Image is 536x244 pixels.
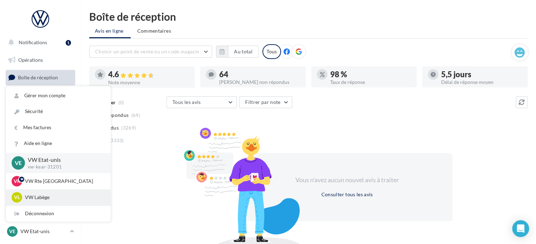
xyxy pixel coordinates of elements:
[6,225,75,238] a: VE VW Etat-unis
[4,123,77,138] a: Contacts
[89,11,528,22] div: Boîte de réception
[20,228,67,235] p: VW Etat-unis
[441,71,522,78] div: 5,5 jours
[172,99,201,105] span: Tous les avis
[287,176,407,185] div: Vous n'avez aucun nouvel avis à traiter
[19,39,47,45] span: Notifications
[216,46,259,58] button: Au total
[4,158,77,173] a: Calendrier
[6,104,111,119] a: Sécurité
[131,112,140,118] span: (64)
[6,88,111,104] a: Gérer mon compte
[4,140,77,155] a: Médiathèque
[219,71,300,78] div: 64
[166,96,237,108] button: Tous les avis
[6,206,111,222] div: Déconnexion
[330,71,411,78] div: 98 %
[25,194,102,201] p: VW Labège
[14,194,20,201] span: VL
[4,175,77,196] a: PLV et print personnalisable
[4,199,77,219] a: Campagnes DataOnDemand
[4,70,77,85] a: Boîte de réception
[512,220,529,237] div: Open Intercom Messenger
[121,125,136,131] span: (3269)
[219,80,300,85] div: [PERSON_NAME] non répondus
[28,156,99,164] p: VW Etat-unis
[108,71,189,79] div: 4.6
[96,112,129,119] span: Non répondus
[228,46,259,58] button: Au total
[6,120,111,136] a: Mes factures
[14,178,20,185] span: VR
[4,53,77,67] a: Opérations
[262,44,281,59] div: Tous
[95,48,199,54] span: Choisir un point de vente ou un code magasin
[9,228,15,235] span: VE
[15,159,22,167] span: VE
[18,74,58,80] span: Boîte de réception
[4,106,77,120] a: Campagnes
[441,80,522,85] div: Délai de réponse moyen
[66,40,71,46] div: 1
[109,138,124,143] span: (3333)
[25,178,102,185] p: VW Rte [GEOGRAPHIC_DATA]
[318,190,375,199] button: Consulter tous les avis
[239,96,292,108] button: Filtrer par note
[4,88,77,103] a: Visibilité en ligne
[330,80,411,85] div: Taux de réponse
[6,136,111,151] a: Aide en ligne
[28,164,99,170] p: vw-kear-31201
[137,27,171,34] span: Commentaires
[89,46,212,58] button: Choisir un point de vente ou un code magasin
[108,80,189,85] div: Note moyenne
[4,35,74,50] button: Notifications 1
[18,57,43,63] span: Opérations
